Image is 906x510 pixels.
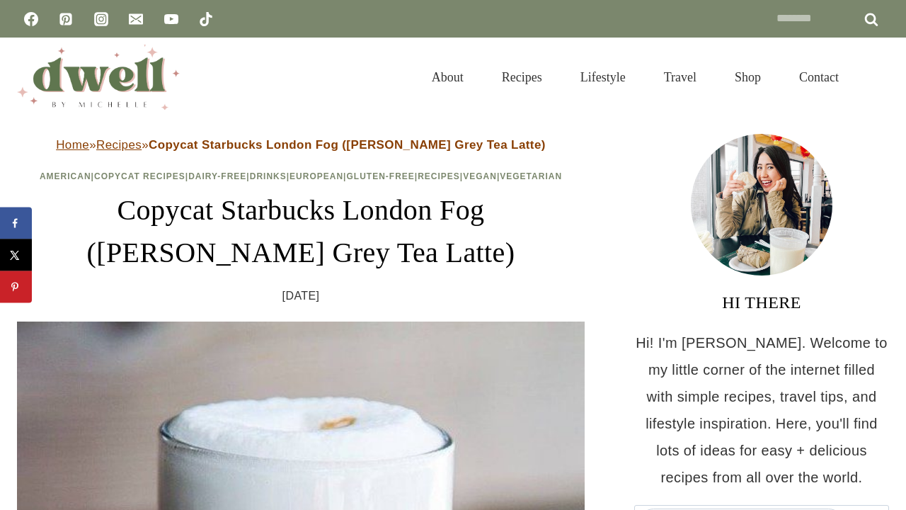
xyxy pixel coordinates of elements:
a: About [413,52,483,102]
nav: Primary Navigation [413,52,858,102]
span: » » [56,138,546,152]
a: Gluten-Free [346,171,414,181]
a: Pinterest [52,5,80,33]
a: TikTok [192,5,220,33]
a: Shop [716,52,780,102]
a: Recipes [96,138,142,152]
a: Drinks [250,171,287,181]
a: Travel [645,52,716,102]
a: European [289,171,343,181]
a: Facebook [17,5,45,33]
a: Recipes [483,52,561,102]
a: YouTube [157,5,185,33]
a: Recipes [418,171,460,181]
time: [DATE] [282,285,320,307]
button: View Search Form [865,65,889,89]
h1: Copycat Starbucks London Fog ([PERSON_NAME] Grey Tea Latte) [17,189,585,274]
h3: HI THERE [634,290,889,315]
a: Dairy-Free [188,171,246,181]
img: DWELL by michelle [17,45,180,110]
strong: Copycat Starbucks London Fog ([PERSON_NAME] Grey Tea Latte) [149,138,546,152]
p: Hi! I'm [PERSON_NAME]. Welcome to my little corner of the internet filled with simple recipes, tr... [634,329,889,491]
a: Instagram [87,5,115,33]
a: Vegetarian [500,171,562,181]
span: | | | | | | | | [40,171,562,181]
a: Email [122,5,150,33]
a: Lifestyle [561,52,645,102]
a: Contact [780,52,858,102]
a: Vegan [463,171,497,181]
a: Home [56,138,89,152]
a: Copycat Recipes [94,171,185,181]
a: American [40,171,91,181]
